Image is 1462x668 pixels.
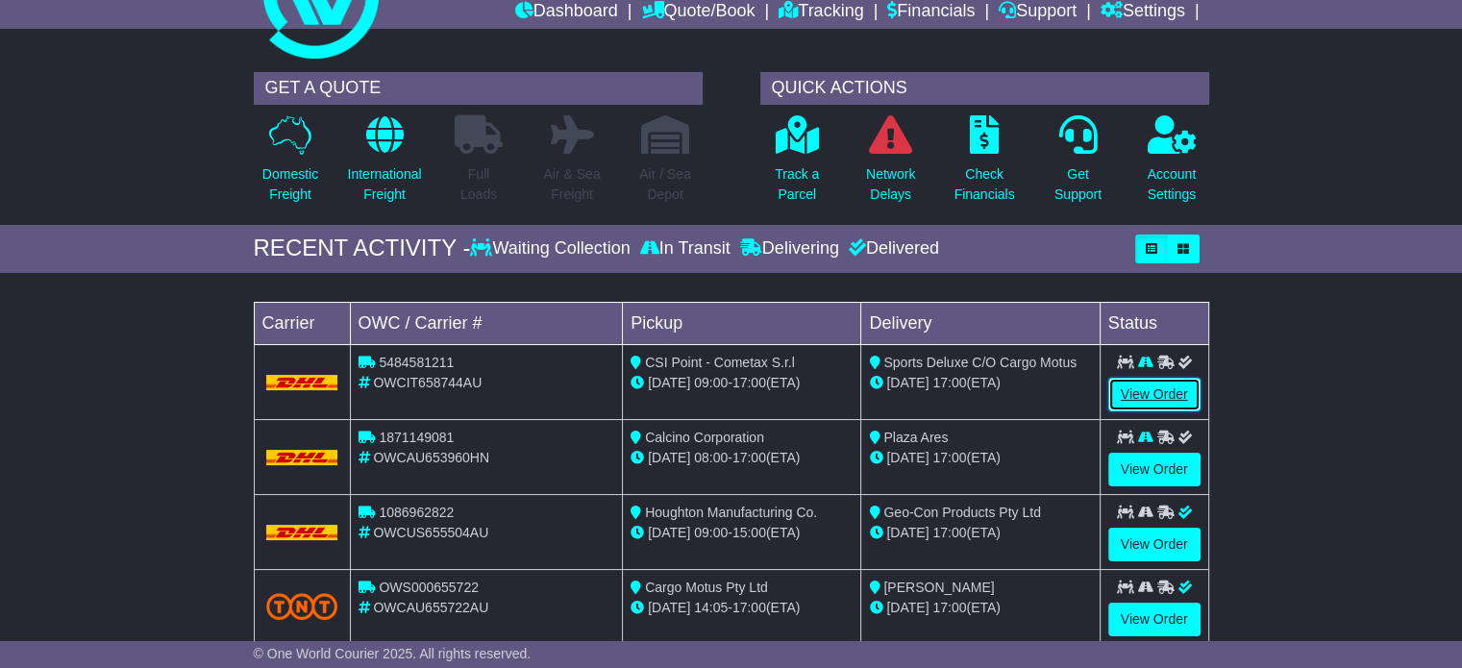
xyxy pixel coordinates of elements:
[346,114,422,215] a: InternationalFreight
[350,302,623,344] td: OWC / Carrier #
[262,164,318,205] p: Domestic Freight
[347,164,421,205] p: International Freight
[254,302,350,344] td: Carrier
[869,373,1091,393] div: (ETA)
[266,593,338,619] img: TNT_Domestic.png
[883,505,1040,520] span: Geo-Con Products Pty Ltd
[694,450,728,465] span: 08:00
[886,375,929,390] span: [DATE]
[774,114,820,215] a: Track aParcel
[648,375,690,390] span: [DATE]
[373,450,489,465] span: OWCAU653960HN
[694,525,728,540] span: 09:00
[883,430,948,445] span: Plaza Ares
[732,525,766,540] span: 15:00
[932,600,966,615] span: 17:00
[694,600,728,615] span: 14:05
[861,302,1100,344] td: Delivery
[869,598,1091,618] div: (ETA)
[266,450,338,465] img: DHL.png
[623,302,861,344] td: Pickup
[379,505,454,520] span: 1086962822
[932,450,966,465] span: 17:00
[266,525,338,540] img: DHL.png
[543,164,600,205] p: Air & Sea Freight
[954,114,1016,215] a: CheckFinancials
[455,164,503,205] p: Full Loads
[266,375,338,390] img: DHL.png
[648,525,690,540] span: [DATE]
[648,600,690,615] span: [DATE]
[379,430,454,445] span: 1871149081
[254,646,532,661] span: © One World Courier 2025. All rights reserved.
[379,355,454,370] span: 5484581211
[645,355,795,370] span: CSI Point - Cometax S.r.l
[373,525,488,540] span: OWCUS655504AU
[1148,164,1197,205] p: Account Settings
[631,523,853,543] div: - (ETA)
[886,600,929,615] span: [DATE]
[883,580,994,595] span: [PERSON_NAME]
[865,114,916,215] a: NetworkDelays
[844,238,939,260] div: Delivered
[373,600,488,615] span: OWCAU655722AU
[732,450,766,465] span: 17:00
[645,430,764,445] span: Calcino Corporation
[775,164,819,205] p: Track a Parcel
[631,448,853,468] div: - (ETA)
[732,600,766,615] span: 17:00
[694,375,728,390] span: 09:00
[1100,302,1208,344] td: Status
[932,525,966,540] span: 17:00
[631,373,853,393] div: - (ETA)
[1108,603,1201,636] a: View Order
[470,238,634,260] div: Waiting Collection
[639,164,691,205] p: Air / Sea Depot
[732,375,766,390] span: 17:00
[869,523,1091,543] div: (ETA)
[883,355,1077,370] span: Sports Deluxe C/O Cargo Motus
[1147,114,1198,215] a: AccountSettings
[1054,164,1102,205] p: Get Support
[373,375,482,390] span: OWCIT658744AU
[1108,378,1201,411] a: View Order
[886,450,929,465] span: [DATE]
[254,72,703,105] div: GET A QUOTE
[645,505,817,520] span: Houghton Manufacturing Co.
[635,238,735,260] div: In Transit
[631,598,853,618] div: - (ETA)
[932,375,966,390] span: 17:00
[1108,453,1201,486] a: View Order
[886,525,929,540] span: [DATE]
[645,580,768,595] span: Cargo Motus Pty Ltd
[254,235,471,262] div: RECENT ACTIVITY -
[735,238,844,260] div: Delivering
[954,164,1015,205] p: Check Financials
[261,114,319,215] a: DomesticFreight
[379,580,479,595] span: OWS000655722
[869,448,1091,468] div: (ETA)
[1053,114,1103,215] a: GetSupport
[760,72,1209,105] div: QUICK ACTIONS
[648,450,690,465] span: [DATE]
[866,164,915,205] p: Network Delays
[1108,528,1201,561] a: View Order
